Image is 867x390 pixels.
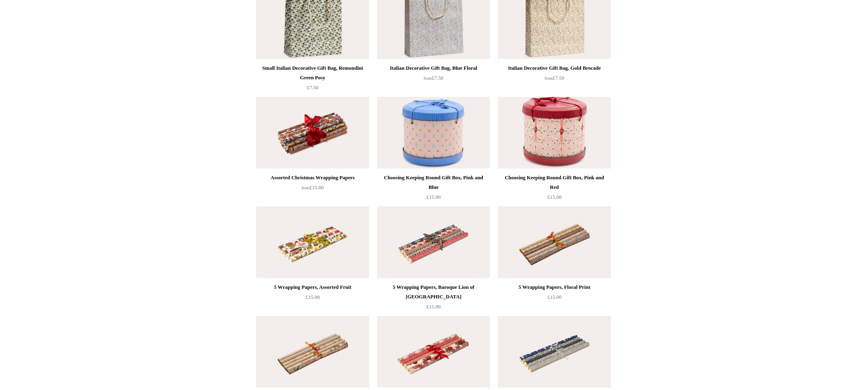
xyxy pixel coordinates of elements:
a: 5 Wrapping Papers, Love 5 Wrapping Papers, Love [377,316,490,388]
img: 5 Wrapping Papers, 70s Pastels [256,316,369,388]
div: Assorted Christmas Wrapping Papers [258,173,367,182]
div: Small Italian Decorative Gift Bag, Remondini Green Posy [258,63,367,82]
div: Choosing Keeping Round Gift Box, Pink and Blue [379,173,488,192]
a: 5 Wrapping Papers, Assorted Fruit 5 Wrapping Papers, Assorted Fruit [256,206,369,278]
a: 5 Wrapping Papers, Baroque Lion of [GEOGRAPHIC_DATA] £15.00 [377,282,490,315]
a: 5 Wrapping Papers, Floral Print 5 Wrapping Papers, Floral Print [498,206,611,278]
div: Italian Decorative Gift Bag, Blue Floral [379,63,488,73]
a: Small Italian Decorative Gift Bag, Remondini Green Posy £7.50 [256,63,369,96]
span: £7.50 [544,75,564,81]
img: Choosing Keeping Round Gift Box, Pink and Blue [377,97,490,169]
img: 5 Wrapping Papers, Love [377,316,490,388]
span: from [424,76,432,80]
a: Italian Decorative Gift Bag, Blue Floral from£7.50 [377,63,490,96]
span: £7.50 [424,75,443,81]
img: Assorted Christmas Wrapping Papers [256,97,369,169]
a: 5 Wrapping Papers, Floral Print £15.00 [498,282,611,315]
span: £15.00 [547,194,562,200]
a: Choosing Keeping Round Gift Box, Pink and Blue Choosing Keeping Round Gift Box, Pink and Blue [377,97,490,169]
a: 5 Wrapping Papers, Assorted Fruit £15.00 [256,282,369,315]
a: Italian Decorative Gift Bag, Gold Brocade from£7.50 [498,63,611,96]
span: £15.00 [305,294,320,300]
img: 5 Wrapping Papers, Blue No.2 [498,316,611,388]
img: 5 Wrapping Papers, Assorted Fruit [256,206,369,278]
a: Assorted Christmas Wrapping Papers Assorted Christmas Wrapping Papers [256,97,369,169]
a: 5 Wrapping Papers, Blue No.2 5 Wrapping Papers, Blue No.2 [498,316,611,388]
span: from [544,76,552,80]
a: Choosing Keeping Round Gift Box, Pink and Red Choosing Keeping Round Gift Box, Pink and Red [498,97,611,169]
img: 5 Wrapping Papers, Baroque Lion of Venice [377,206,490,278]
a: Choosing Keeping Round Gift Box, Pink and Red £15.00 [498,173,611,206]
a: 5 Wrapping Papers, 70s Pastels 5 Wrapping Papers, 70s Pastels [256,316,369,388]
div: Italian Decorative Gift Bag, Gold Brocade [500,63,609,73]
span: £15.00 [301,184,324,190]
a: Assorted Christmas Wrapping Papers from£15.00 [256,173,369,206]
img: Choosing Keeping Round Gift Box, Pink and Red [498,97,611,169]
a: 5 Wrapping Papers, Baroque Lion of Venice 5 Wrapping Papers, Baroque Lion of Venice [377,206,490,278]
span: £15.00 [547,294,562,300]
div: 5 Wrapping Papers, Baroque Lion of [GEOGRAPHIC_DATA] [379,282,488,302]
div: 5 Wrapping Papers, Floral Print [500,282,609,292]
span: from [301,186,309,190]
span: £7.50 [307,84,318,90]
div: Choosing Keeping Round Gift Box, Pink and Red [500,173,609,192]
img: 5 Wrapping Papers, Floral Print [498,206,611,278]
a: Choosing Keeping Round Gift Box, Pink and Blue £15.00 [377,173,490,206]
span: £15.00 [426,304,441,310]
span: £15.00 [426,194,441,200]
div: 5 Wrapping Papers, Assorted Fruit [258,282,367,292]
